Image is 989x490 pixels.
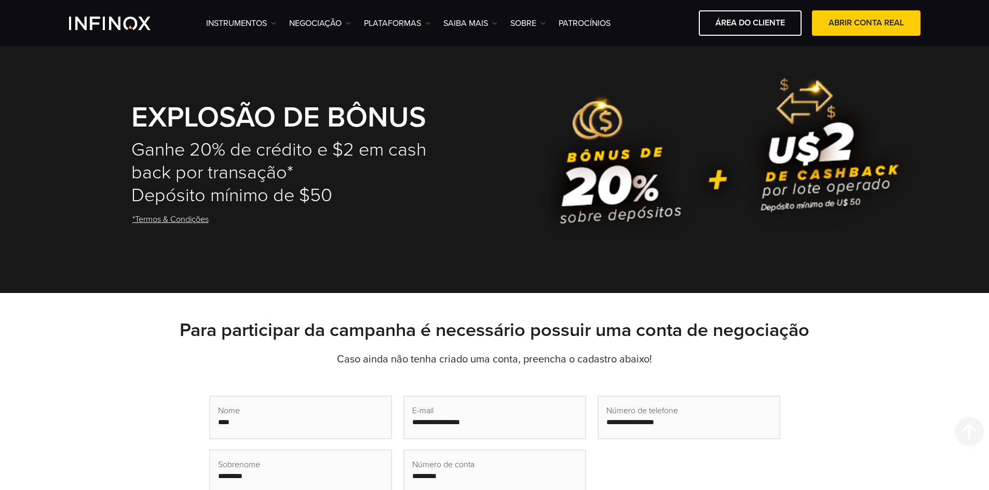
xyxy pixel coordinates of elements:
a: Instrumentos [206,17,276,30]
a: ÁREA DO CLIENTE [699,10,802,36]
a: ABRIR CONTA REAL [812,10,920,36]
a: INFINOX Logo [69,17,175,30]
strong: EXPLOSÃO DE BÔNUS [131,101,426,135]
span: Número de conta [412,458,475,471]
a: *Termos & Condições [131,207,210,232]
a: PLATAFORMAS [364,17,430,30]
strong: Para participar da campanha é necessário possuir uma conta de negociação [180,319,809,341]
label: First Name [209,387,247,425]
span: E-mail [412,404,433,417]
h2: Ganhe 20% de crédito e $2 em cash back por transação* Depósito mínimo de $50 [131,138,437,207]
a: Patrocínios [559,17,611,30]
p: Caso ainda não tenha criado uma conta, preencha o cadastro abaixo! [131,352,858,367]
a: SOBRE [510,17,546,30]
span: Número de telefone [606,404,678,417]
a: Saiba mais [443,17,497,30]
span: Nome [218,404,240,417]
a: NEGOCIAÇÃO [289,17,351,30]
span: Sobrenome [218,458,260,471]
